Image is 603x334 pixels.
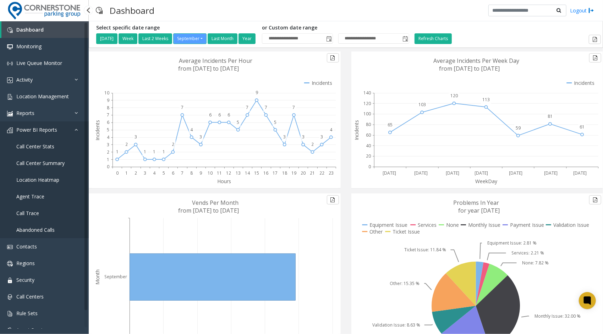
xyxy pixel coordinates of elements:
[263,170,268,176] text: 16
[199,170,202,176] text: 9
[16,126,57,133] span: Power BI Reports
[16,226,55,233] span: Abandoned Calls
[208,33,237,44] button: Last Month
[325,34,333,44] span: Toggle popup
[16,260,35,267] span: Regions
[320,134,323,140] text: 3
[94,269,101,285] text: Month
[511,250,544,256] text: Services: 2.21 %
[172,170,174,176] text: 6
[327,195,339,204] button: Export to pdf
[16,76,33,83] span: Activity
[7,311,13,317] img: 'icon'
[179,207,239,214] text: from [DATE] to [DATE]
[7,44,13,50] img: 'icon'
[7,94,13,100] img: 'icon'
[153,170,156,176] text: 4
[16,243,37,250] span: Contacts
[7,294,13,300] img: 'icon'
[7,27,13,33] img: 'icon'
[135,170,137,176] text: 2
[301,170,306,176] text: 20
[209,112,212,118] text: 6
[107,157,109,163] text: 1
[107,142,109,148] text: 3
[16,193,44,200] span: Agent Trace
[389,280,419,286] text: Other: 15.35 %
[353,120,360,141] text: Incidents
[163,170,165,176] text: 5
[7,244,13,250] img: 'icon'
[404,247,446,253] text: Ticket Issue: 11.84 %
[589,195,601,204] button: Export to pdf
[475,170,488,176] text: [DATE]
[329,170,334,176] text: 23
[144,170,146,176] text: 3
[589,35,601,44] button: Export to pdf
[226,170,231,176] text: 12
[366,143,371,149] text: 40
[218,112,221,118] text: 6
[96,25,257,31] h5: Select specific date range
[293,104,295,110] text: 7
[366,121,371,127] text: 80
[383,170,396,176] text: [DATE]
[509,170,522,176] text: [DATE]
[433,57,520,65] text: Average Incidents Per Week Day
[311,141,314,147] text: 2
[450,93,458,99] text: 120
[254,170,259,176] text: 15
[16,93,69,100] span: Location Management
[16,276,34,283] span: Security
[589,53,601,62] button: Export to pdf
[94,120,101,141] text: Incidents
[573,170,587,176] text: [DATE]
[439,65,500,72] text: from [DATE] to [DATE]
[414,170,427,176] text: [DATE]
[236,170,241,176] text: 13
[570,7,594,14] a: Logout
[7,328,13,333] img: 'icon'
[192,199,239,207] text: Vends Per Month
[16,26,44,33] span: Dashboard
[239,33,256,44] button: Year
[107,119,109,125] text: 6
[274,119,276,125] text: 5
[327,53,339,62] button: Export to pdf
[544,170,558,176] text: [DATE]
[16,60,62,66] span: Live Queue Monitor
[16,176,59,183] span: Location Heatmap
[190,127,193,133] text: 4
[482,97,490,103] text: 113
[181,104,183,110] text: 7
[330,127,333,133] text: 4
[7,61,13,66] img: 'icon'
[7,127,13,133] img: 'icon'
[548,113,553,119] text: 81
[388,122,393,128] text: 65
[453,199,499,207] text: Problems In Year
[16,143,54,150] span: Call Center Stats
[153,149,155,155] text: 1
[7,77,13,83] img: 'icon'
[7,278,13,283] img: 'icon'
[273,170,278,176] text: 17
[363,90,371,96] text: 140
[319,170,324,176] text: 22
[125,141,128,147] text: 2
[107,134,110,140] text: 4
[302,134,305,140] text: 3
[366,132,371,138] text: 60
[208,170,213,176] text: 10
[265,104,267,110] text: 7
[190,170,193,176] text: 8
[107,97,109,103] text: 9
[163,149,165,155] text: 1
[446,170,459,176] text: [DATE]
[96,2,103,19] img: pageIcon
[107,164,109,170] text: 0
[1,21,89,38] a: Dashboard
[104,274,127,280] text: September
[16,110,34,116] span: Reports
[522,260,549,266] text: None: 7.82 %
